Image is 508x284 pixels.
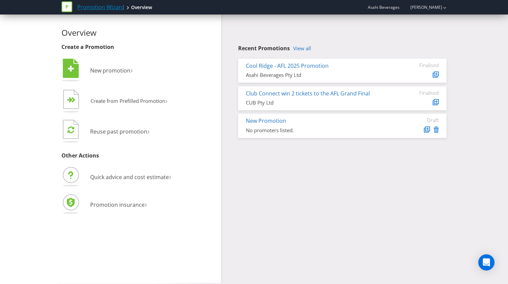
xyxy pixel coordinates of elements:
a: Club Connect win 2 tickets to the AFL Grand Final [246,90,370,97]
span: Reuse past promotion [90,128,147,135]
a: Promotion insurance› [61,201,147,208]
span: Recent Promotions [238,45,290,52]
a: View all [293,46,311,51]
span: Create from Prefilled Promotion [91,97,165,104]
button: Create from Prefilled Promotion› [61,88,168,115]
h2: Overview [61,28,216,37]
span: Quick advice and cost estimate [90,173,169,181]
div: Draft [398,117,439,123]
div: Asahi Beverages Pty Ltd [246,72,388,79]
div: No promoters listed. [246,127,388,134]
a: Cool Ridge - AFL 2025 Promotion [246,62,329,69]
span: New promotion [90,67,130,74]
div: Finalised [398,62,439,68]
a: Promotion Wizard [77,3,124,11]
h3: Create a Promotion [61,44,216,50]
tspan:  [71,97,76,103]
tspan:  [68,65,74,73]
a: [PERSON_NAME] [404,4,442,10]
span: › [169,171,171,182]
span: › [165,95,168,106]
div: CUB Pty Ltd [246,99,388,106]
span: › [147,125,150,136]
h3: Other Actions [61,153,216,159]
span: Promotion insurance [90,201,145,208]
span: › [145,198,147,209]
a: New Promotion [246,117,286,124]
span: › [130,64,133,75]
a: Quick advice and cost estimate› [61,173,171,181]
span: Asahi Beverages [368,4,400,10]
div: Overview [131,4,152,11]
tspan:  [68,126,74,134]
div: Open Intercom Messenger [478,254,494,271]
div: Finalised [398,90,439,96]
